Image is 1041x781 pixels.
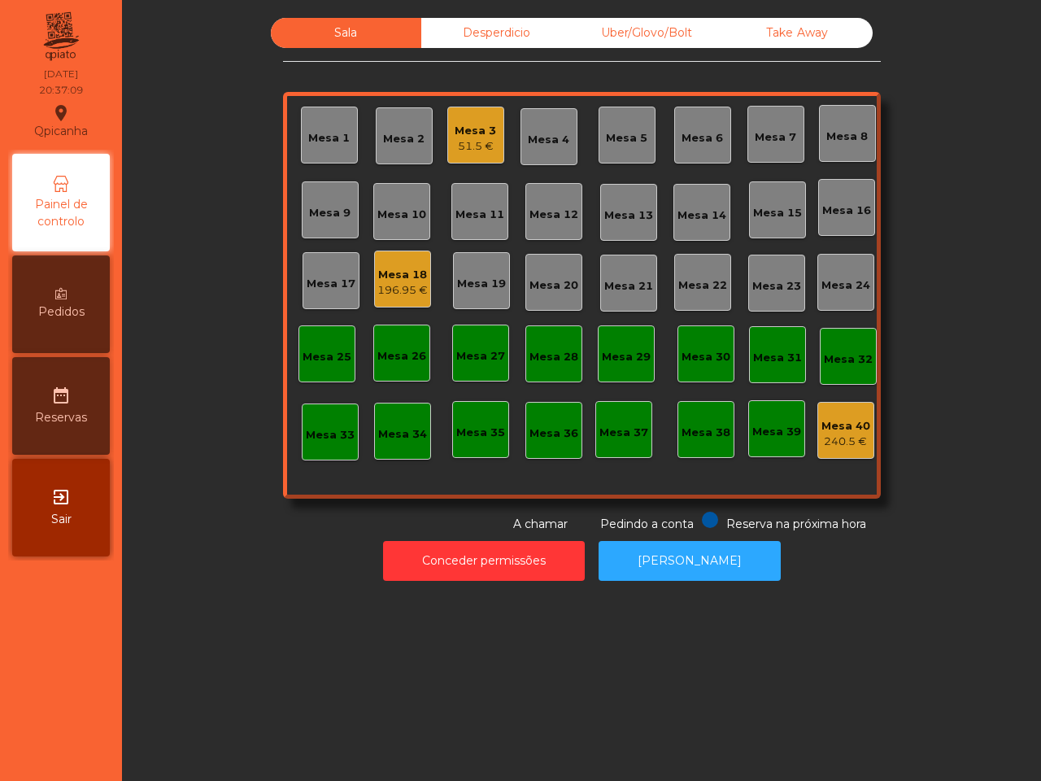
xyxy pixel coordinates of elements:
div: Mesa 32 [824,351,873,368]
div: Mesa 13 [604,207,653,224]
div: Mesa 7 [755,129,796,146]
div: Mesa 34 [378,426,427,443]
div: Mesa 11 [455,207,504,223]
div: Mesa 25 [303,349,351,365]
i: date_range [51,386,71,405]
div: 196.95 € [377,282,428,299]
div: Mesa 14 [677,207,726,224]
button: [PERSON_NAME] [599,541,781,581]
span: Pedidos [38,303,85,321]
i: location_on [51,103,71,123]
span: Pedindo a conta [600,517,694,531]
div: Mesa 20 [529,277,578,294]
div: [DATE] [44,67,78,81]
div: Mesa 6 [682,130,723,146]
div: Mesa 12 [529,207,578,223]
div: Mesa 27 [456,348,505,364]
span: Reserva na próxima hora [726,517,866,531]
div: Mesa 3 [455,123,496,139]
div: Mesa 23 [752,278,801,295]
div: Mesa 15 [753,205,802,221]
div: Mesa 18 [377,267,428,283]
div: 51.5 € [455,138,496,155]
div: Mesa 9 [309,205,351,221]
div: Mesa 30 [682,349,730,365]
div: Mesa 31 [753,350,802,366]
div: 240.5 € [821,434,870,450]
div: Mesa 26 [377,348,426,364]
div: Mesa 17 [307,276,355,292]
div: 20:37:09 [39,83,83,98]
div: Mesa 28 [529,349,578,365]
div: Uber/Glovo/Bolt [572,18,722,48]
div: Take Away [722,18,873,48]
div: Desperdicio [421,18,572,48]
div: Mesa 4 [528,132,569,148]
div: Sala [271,18,421,48]
i: exit_to_app [51,487,71,507]
div: Mesa 39 [752,424,801,440]
div: Mesa 2 [383,131,425,147]
div: Mesa 22 [678,277,727,294]
div: Mesa 24 [821,277,870,294]
span: Painel de controlo [16,196,106,230]
div: Mesa 36 [529,425,578,442]
div: Mesa 38 [682,425,730,441]
div: Mesa 10 [377,207,426,223]
div: Mesa 5 [606,130,647,146]
div: Mesa 33 [306,427,355,443]
div: Mesa 29 [602,349,651,365]
div: Mesa 8 [826,129,868,145]
button: Conceder permissões [383,541,585,581]
div: Mesa 21 [604,278,653,295]
span: Reservas [35,409,87,426]
span: A chamar [513,517,568,531]
div: Qpicanha [34,101,88,142]
div: Mesa 19 [457,276,506,292]
div: Mesa 37 [599,425,648,441]
div: Mesa 35 [456,425,505,441]
span: Sair [51,511,72,528]
div: Mesa 40 [821,418,870,434]
div: Mesa 1 [308,130,350,146]
div: Mesa 16 [822,203,871,219]
img: qpiato [41,8,81,65]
